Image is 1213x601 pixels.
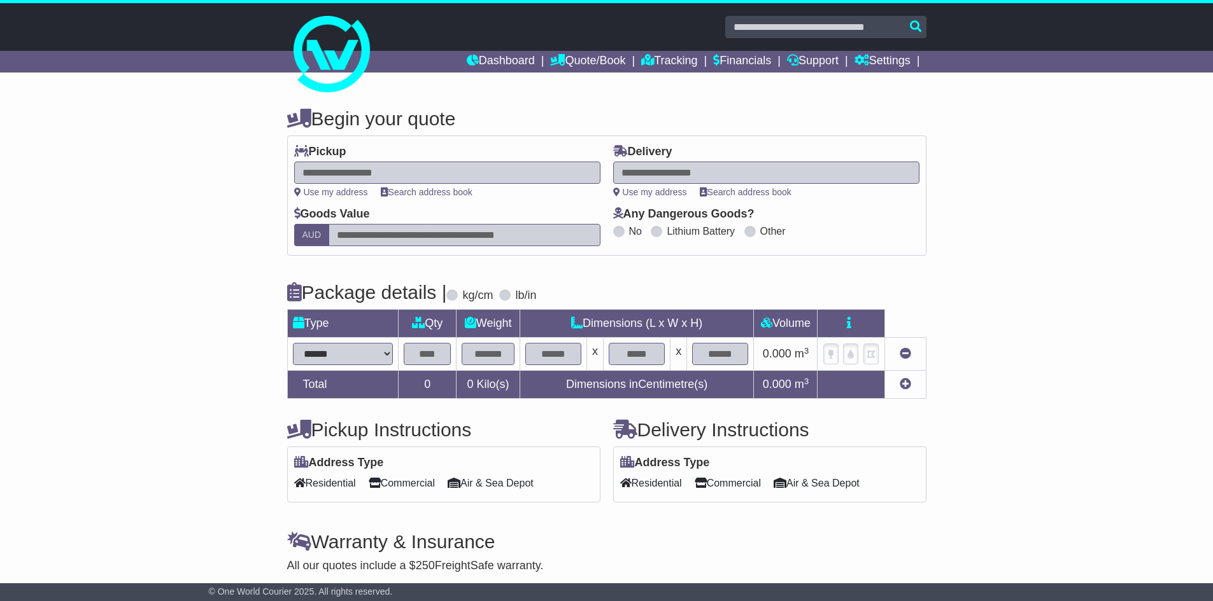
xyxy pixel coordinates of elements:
span: Air & Sea Depot [774,473,860,493]
h4: Warranty & Insurance [287,531,926,552]
span: Commercial [695,473,761,493]
label: No [629,225,642,237]
label: lb/in [515,289,536,303]
label: Other [760,225,786,237]
a: Financials [713,51,771,73]
td: x [670,338,687,371]
label: Pickup [294,145,346,159]
div: All our quotes include a $ FreightSafe warranty. [287,559,926,573]
label: Goods Value [294,207,370,221]
a: Remove this item [900,347,911,360]
label: Lithium Battery [667,225,735,237]
td: Volume [754,310,818,338]
a: Search address book [381,187,472,197]
a: Search address book [700,187,791,197]
a: Support [787,51,839,73]
h4: Delivery Instructions [613,419,926,440]
a: Dashboard [467,51,535,73]
a: Tracking [641,51,697,73]
td: Weight [457,310,520,338]
span: m [795,378,809,390]
a: Use my address [294,187,368,197]
a: Add new item [900,378,911,390]
span: 250 [416,559,435,572]
td: Qty [399,310,457,338]
span: Commercial [369,473,435,493]
label: Any Dangerous Goods? [613,207,755,221]
sup: 3 [804,346,809,356]
td: x [587,338,604,371]
span: 0.000 [763,347,791,360]
label: Address Type [294,456,384,470]
td: Dimensions (L x W x H) [520,310,754,338]
td: Dimensions in Centimetre(s) [520,371,754,399]
td: Kilo(s) [457,371,520,399]
h4: Pickup Instructions [287,419,600,440]
sup: 3 [804,376,809,386]
span: Residential [294,473,356,493]
td: Total [287,371,399,399]
span: m [795,347,809,360]
label: Address Type [620,456,710,470]
span: 0.000 [763,378,791,390]
h4: Package details | [287,282,447,303]
a: Settings [855,51,911,73]
label: Delivery [613,145,672,159]
span: Air & Sea Depot [448,473,534,493]
td: Type [287,310,399,338]
td: 0 [399,371,457,399]
span: Residential [620,473,682,493]
a: Quote/Book [550,51,625,73]
span: 0 [467,378,474,390]
label: kg/cm [462,289,493,303]
label: AUD [294,224,330,246]
span: © One World Courier 2025. All rights reserved. [209,586,393,597]
a: Use my address [613,187,687,197]
h4: Begin your quote [287,108,926,129]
